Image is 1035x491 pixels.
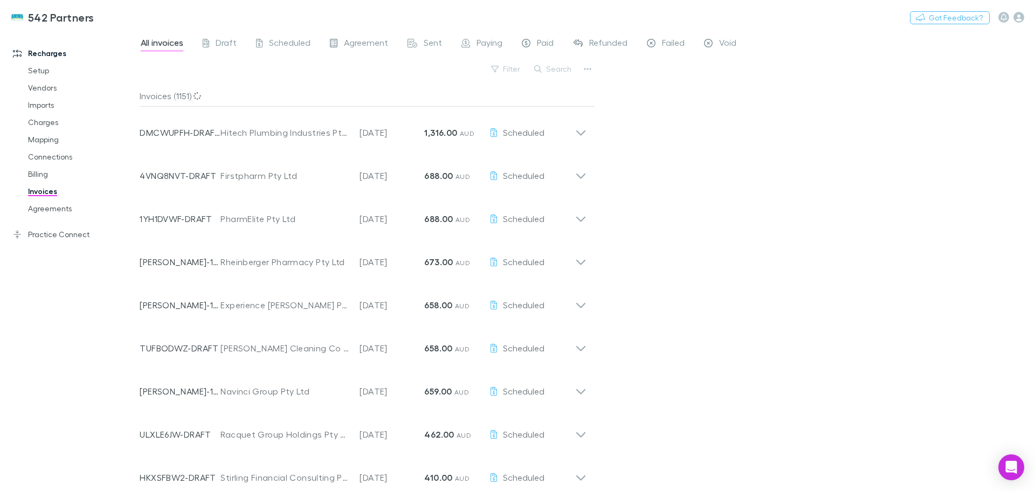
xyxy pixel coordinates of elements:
p: [DATE] [360,126,424,139]
span: Scheduled [503,343,544,353]
div: Experience [PERSON_NAME] Pty Ltd [220,299,349,312]
p: [DATE] [360,428,424,441]
span: AUD [455,345,470,353]
span: Draft [216,37,237,51]
p: 4VNQ8NVT-DRAFT [140,169,220,182]
span: Void [719,37,736,51]
span: AUD [457,431,471,439]
div: Hitech Plumbing Industries Pty Ltd [220,126,349,139]
a: Imports [17,96,146,114]
span: Scheduled [503,386,544,396]
strong: 658.00 [424,343,452,354]
div: 4VNQ8NVT-DRAFTFirstpharm Pty Ltd[DATE]688.00 AUDScheduled [131,150,595,193]
a: Charges [17,114,146,131]
span: All invoices [141,37,183,51]
img: 542 Partners's Logo [11,11,24,24]
span: Scheduled [503,213,544,224]
strong: 658.00 [424,300,452,310]
p: [DATE] [360,471,424,484]
p: HKXSFBW2-DRAFT [140,471,220,484]
strong: 410.00 [424,472,452,483]
strong: 462.00 [424,429,454,440]
span: Sent [424,37,442,51]
span: Scheduled [503,170,544,181]
a: Invoices [17,183,146,200]
div: [PERSON_NAME]-1652Experience [PERSON_NAME] Pty Ltd[DATE]658.00 AUDScheduled [131,279,595,322]
button: Search [529,63,578,75]
span: Agreement [344,37,388,51]
span: Scheduled [503,127,544,137]
div: Racquet Group Holdings Pty Ltd [220,428,349,441]
span: Failed [662,37,685,51]
span: Scheduled [503,257,544,267]
p: [PERSON_NAME]-1532 [140,385,220,398]
a: Setup [17,62,146,79]
span: AUD [456,259,470,267]
div: Firstpharm Pty Ltd [220,169,349,182]
a: Vendors [17,79,146,96]
a: Recharges [2,45,146,62]
p: [DATE] [360,212,424,225]
div: [PERSON_NAME]-1532Navinci Group Pty Ltd[DATE]659.00 AUDScheduled [131,365,595,409]
span: AUD [460,129,474,137]
div: [PERSON_NAME] Cleaning Co Pty Ltd [220,342,349,355]
p: ULXLE6JW-DRAFT [140,428,220,441]
div: ULXLE6JW-DRAFTRacquet Group Holdings Pty Ltd[DATE]462.00 AUDScheduled [131,409,595,452]
div: Stirling Financial Consulting Pty Ltd [220,471,349,484]
a: 542 Partners [4,4,101,30]
p: [PERSON_NAME]-1652 [140,299,220,312]
a: Billing [17,165,146,183]
strong: 673.00 [424,257,453,267]
div: TUFBODWZ-DRAFT[PERSON_NAME] Cleaning Co Pty Ltd[DATE]658.00 AUDScheduled [131,322,595,365]
p: [PERSON_NAME]-1646 [140,255,220,268]
button: Got Feedback? [910,11,990,24]
span: AUD [455,474,470,482]
a: Agreements [17,200,146,217]
span: AUD [455,302,470,310]
span: Scheduled [503,472,544,482]
p: 1YH1DVWF-DRAFT [140,212,220,225]
strong: 688.00 [424,170,453,181]
strong: 688.00 [424,213,453,224]
span: Refunded [589,37,627,51]
h3: 542 Partners [28,11,94,24]
a: Mapping [17,131,146,148]
p: [DATE] [360,342,424,355]
div: Navinci Group Pty Ltd [220,385,349,398]
span: Scheduled [503,429,544,439]
p: [DATE] [360,385,424,398]
div: [PERSON_NAME]-1646Rheinberger Pharmacy Pty Ltd[DATE]673.00 AUDScheduled [131,236,595,279]
div: PharmElite Pty Ltd [220,212,349,225]
div: 1YH1DVWF-DRAFTPharmElite Pty Ltd[DATE]688.00 AUDScheduled [131,193,595,236]
span: Paying [477,37,502,51]
a: Practice Connect [2,226,146,243]
p: [DATE] [360,299,424,312]
span: AUD [456,172,470,181]
p: [DATE] [360,255,424,268]
button: Filter [486,63,527,75]
strong: 659.00 [424,386,452,397]
div: Rheinberger Pharmacy Pty Ltd [220,255,349,268]
span: AUD [454,388,469,396]
span: Paid [537,37,554,51]
p: TUFBODWZ-DRAFT [140,342,220,355]
p: [DATE] [360,169,424,182]
p: DMCWUPFH-DRAFT [140,126,220,139]
div: DMCWUPFH-DRAFTHitech Plumbing Industries Pty Ltd[DATE]1,316.00 AUDScheduled [131,107,595,150]
div: Open Intercom Messenger [998,454,1024,480]
a: Connections [17,148,146,165]
strong: 1,316.00 [424,127,457,138]
span: Scheduled [269,37,310,51]
span: AUD [456,216,470,224]
span: Scheduled [503,300,544,310]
